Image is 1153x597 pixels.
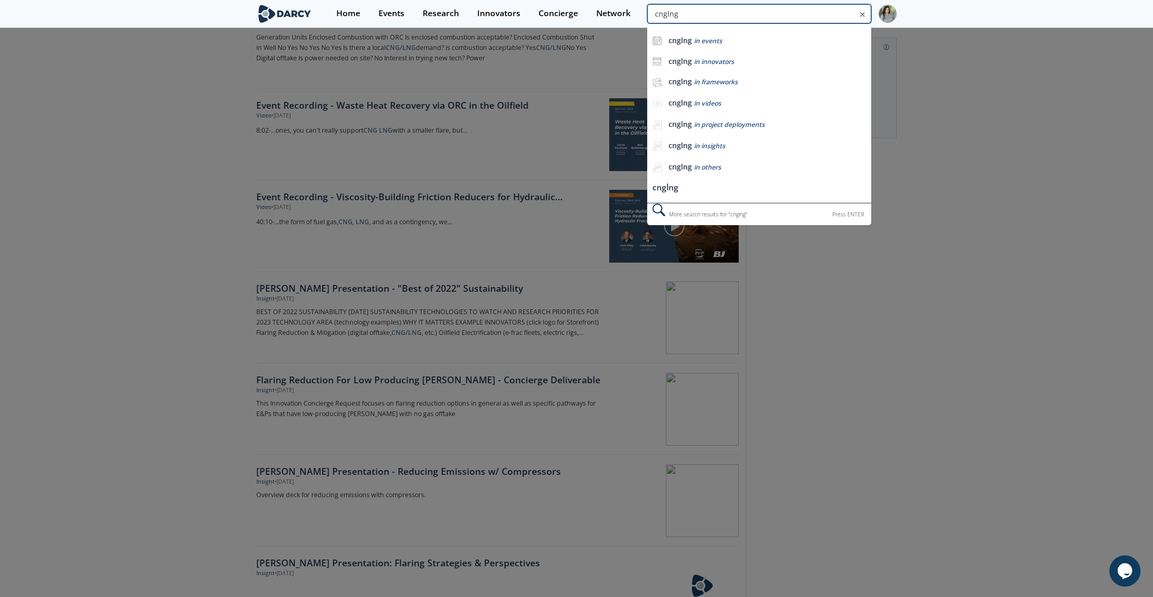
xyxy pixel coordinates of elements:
[879,5,897,23] img: Profile
[652,36,662,45] img: icon
[694,163,721,172] span: in others
[336,9,360,18] div: Home
[694,141,725,150] span: in insights
[477,9,520,18] div: Innovators
[669,35,692,45] b: cnglng
[596,9,631,18] div: Network
[378,9,404,18] div: Events
[669,56,692,66] b: cnglng
[647,178,871,198] li: cnglng
[669,140,692,150] b: cnglng
[694,99,721,108] span: in videos
[832,209,864,220] div: Press ENTER
[423,9,459,18] div: Research
[539,9,578,18] div: Concierge
[256,5,313,23] img: logo-wide.svg
[694,57,734,66] span: in innovators
[669,98,692,108] b: cnglng
[694,77,738,86] span: in frameworks
[694,120,765,129] span: in project deployments
[1109,555,1143,587] iframe: chat widget
[694,36,722,45] span: in events
[652,57,662,66] img: icon
[669,119,692,129] b: cnglng
[647,4,871,23] input: Advanced Search
[669,76,692,86] b: cnglng
[669,162,692,172] b: cnglng
[647,203,871,225] div: More search results for " cnglng "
